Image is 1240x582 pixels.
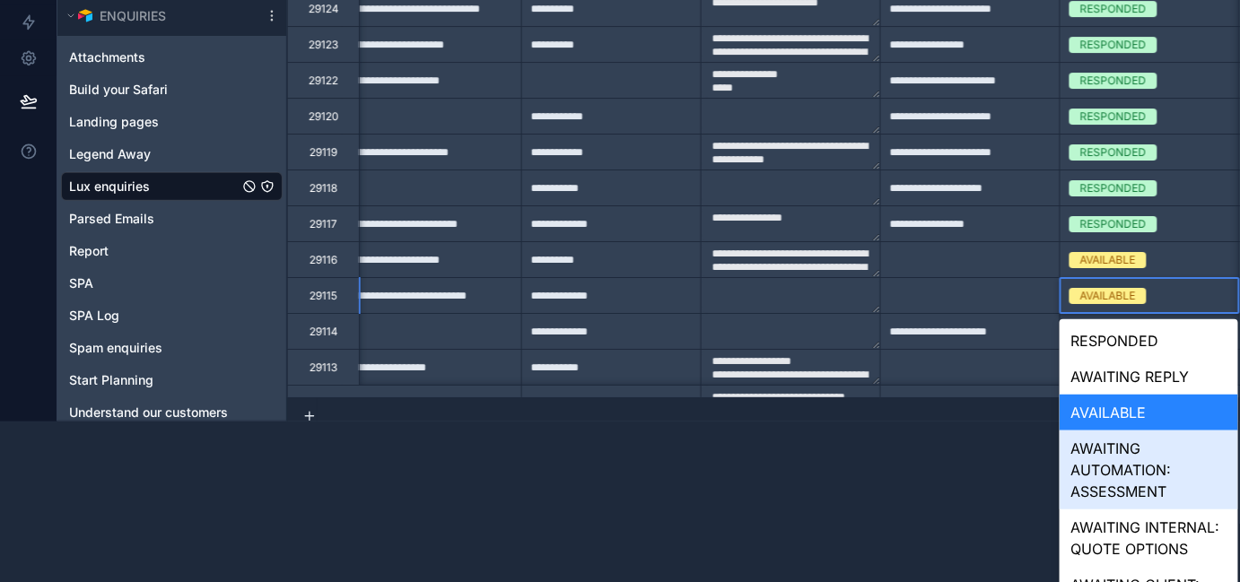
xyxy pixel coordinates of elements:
[1080,216,1147,232] div: RESPONDED
[310,217,337,231] div: 29117
[1060,430,1238,509] div: AWAITING AUTOMATION: ASSESSMENT
[310,289,337,303] div: 29115
[1080,1,1147,17] div: RESPONDED
[309,2,339,16] div: 29124
[1080,37,1147,53] div: RESPONDED
[1060,395,1238,430] div: AVAILABLE
[1060,323,1238,359] div: RESPONDED
[310,253,337,267] div: 29116
[1080,180,1147,196] div: RESPONDED
[310,396,337,411] div: 29112
[309,38,338,52] div: 29123
[1060,509,1238,567] div: AWAITING INTERNAL: QUOTE OPTIONS
[310,360,337,375] div: 29113
[310,145,337,160] div: 29119
[310,181,337,195] div: 29118
[309,109,339,124] div: 29120
[310,325,338,339] div: 29114
[309,74,338,88] div: 29122
[1080,109,1147,125] div: RESPONDED
[1080,252,1136,268] div: AVAILABLE
[1060,359,1238,395] div: AWAITING REPLY
[1080,144,1147,161] div: RESPONDED
[1080,288,1136,304] div: AVAILABLE
[1080,73,1147,89] div: RESPONDED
